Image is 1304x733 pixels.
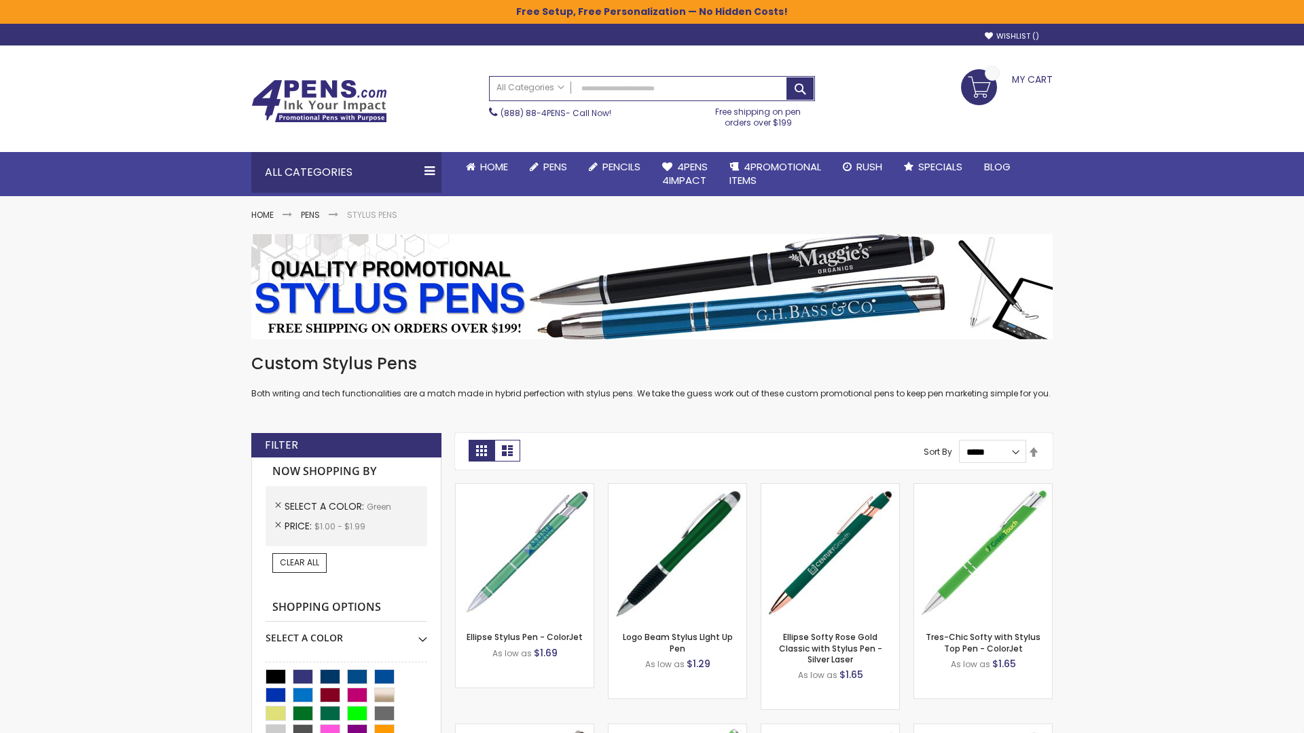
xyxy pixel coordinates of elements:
a: 4Pens4impact [651,152,719,196]
a: Specials [893,152,973,182]
strong: Stylus Pens [347,209,397,221]
span: Blog [984,159,1011,174]
span: Home [480,159,508,174]
span: Pens [543,159,567,174]
img: Logo Beam Stylus LIght Up Pen-Green [609,484,746,622]
a: (888) 88-4PENS [501,107,566,119]
img: Ellipse Softy Rose Gold Classic with Stylus Pen - Silver Laser-Green [761,484,899,622]
div: All Categories [251,152,441,193]
span: 4PROMOTIONAL ITEMS [729,159,821,187]
a: Ellipse Softy Rose Gold Classic with Stylus Pen - Silver Laser [779,631,882,664]
strong: Now Shopping by [266,457,427,486]
span: As low as [951,658,990,670]
div: Both writing and tech functionalities are a match made in hybrid perfection with stylus pens. We ... [251,353,1053,400]
div: Free shipping on pen orders over $199 [702,101,816,128]
a: Pencils [578,152,651,182]
a: Ellipse Stylus Pen - ColorJet [467,631,583,643]
strong: Shopping Options [266,593,427,622]
span: All Categories [496,82,564,93]
span: Price [285,519,314,533]
span: 4Pens 4impact [662,159,708,187]
a: Rush [832,152,893,182]
span: Specials [918,159,962,174]
a: Ellipse Softy Rose Gold Classic with Stylus Pen - Silver Laser-Green [761,483,899,495]
span: As low as [645,658,685,670]
a: Tres-Chic Softy with Stylus Top Pen - ColorJet-Green [914,483,1052,495]
strong: Filter [265,438,298,453]
a: Blog [973,152,1021,182]
span: Clear All [280,557,319,568]
span: Pencils [602,159,640,174]
a: Ellipse Stylus Pen - ColorJet-Green [456,483,594,495]
a: 4PROMOTIONALITEMS [719,152,832,196]
span: - Call Now! [501,107,611,119]
a: Home [455,152,519,182]
span: $1.65 [839,668,863,681]
a: Logo Beam Stylus LIght Up Pen-Green [609,483,746,495]
span: $1.69 [534,646,558,660]
span: $1.65 [992,657,1016,671]
span: As low as [798,669,837,681]
h1: Custom Stylus Pens [251,353,1053,375]
a: Pens [519,152,578,182]
img: Stylus Pens [251,234,1053,339]
span: Rush [856,159,882,174]
a: Wishlist [985,31,1039,41]
span: Select A Color [285,500,367,513]
a: All Categories [490,77,571,99]
span: $1.00 - $1.99 [314,521,365,532]
img: 4Pens Custom Pens and Promotional Products [251,79,387,123]
a: Tres-Chic Softy with Stylus Top Pen - ColorJet [926,631,1040,654]
a: Pens [301,209,320,221]
a: Home [251,209,274,221]
a: Clear All [272,553,327,572]
label: Sort By [924,446,952,457]
a: Logo Beam Stylus LIght Up Pen [623,631,733,654]
img: Ellipse Stylus Pen - ColorJet-Green [456,484,594,622]
div: Select A Color [266,622,427,645]
span: As low as [492,647,532,659]
span: Green [367,501,391,512]
img: Tres-Chic Softy with Stylus Top Pen - ColorJet-Green [914,484,1052,622]
span: $1.29 [687,657,710,671]
strong: Grid [469,440,494,462]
